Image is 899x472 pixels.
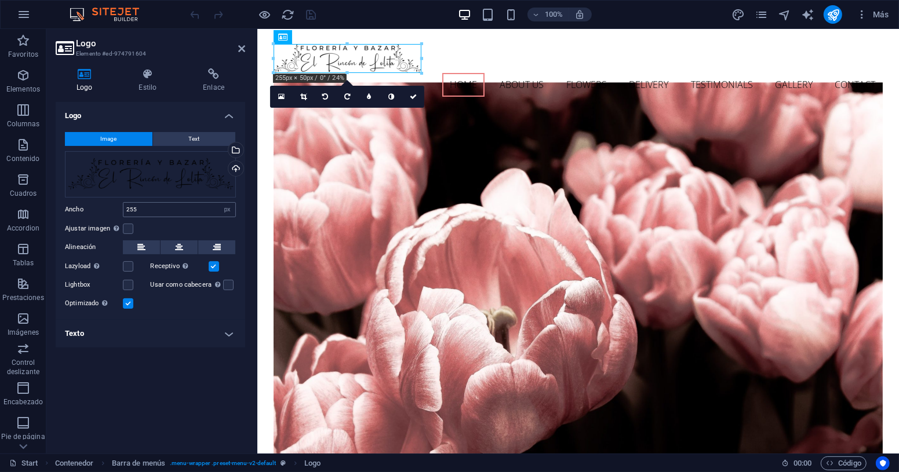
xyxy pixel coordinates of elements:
[55,456,321,470] nav: breadcrumb
[56,320,245,347] h4: Texto
[8,50,38,59] p: Favoritos
[258,8,272,21] button: Haz clic para salir del modo de previsualización y seguir editando
[65,240,123,254] label: Alineación
[876,456,890,470] button: Usercentrics
[282,8,295,21] i: Volver a cargar página
[170,456,276,470] span: . menu-wrapper .preset-menu-v2-default
[7,119,40,129] p: Columnas
[65,259,123,273] label: Lazyload
[8,328,39,337] p: Imágenes
[731,8,745,21] button: design
[781,456,812,470] h6: Tiempo de la sesión
[3,397,43,407] p: Encabezado
[6,154,39,163] p: Contenido
[189,132,200,146] span: Text
[336,86,358,108] a: Girar 90° a la derecha
[7,224,39,233] p: Accordion
[2,293,43,302] p: Prestaciones
[304,456,321,470] span: Haz clic para seleccionar y doble clic para editar
[101,132,117,146] span: Image
[292,86,314,108] a: Modo de recorte
[67,8,154,21] img: Editor Logo
[118,68,182,93] h4: Estilo
[802,459,803,467] span: :
[270,86,292,108] a: Selecciona archivos del administrador de archivos, de la galería de fotos o carga archivo(s)
[821,456,867,470] button: Código
[153,132,235,146] button: Text
[754,8,768,21] button: pages
[76,38,245,49] h2: Logo
[380,86,402,108] a: Escala de grises
[545,8,563,21] h6: 100%
[65,132,152,146] button: Image
[402,86,424,108] a: Confirmar ( ⌘ ⏎ )
[527,8,569,21] button: 100%
[6,85,40,94] p: Elementos
[575,9,585,20] i: Al redimensionar, ajustar el nivel de zoom automáticamente para ajustarse al dispositivo elegido.
[801,8,814,21] i: AI Writer
[151,278,224,292] label: Usar como cabecera
[10,189,37,198] p: Cuadros
[856,9,889,20] span: Más
[13,258,34,268] p: Tablas
[755,8,768,21] i: Páginas (Ctrl+Alt+S)
[65,297,123,310] label: Optimizado
[56,102,245,123] h4: Logo
[827,8,840,21] i: Publicar
[358,86,380,108] a: Desenfoque
[112,456,165,470] span: Haz clic para seleccionar y doble clic para editar
[56,68,118,93] h4: Logo
[851,5,894,24] button: Más
[731,8,745,21] i: Diseño (Ctrl+Alt+Y)
[182,68,245,93] h4: Enlace
[65,278,123,292] label: Lightbox
[826,456,861,470] span: Código
[76,49,222,59] h3: Elemento #ed-974791604
[9,456,38,470] a: Haz clic para cancelar la selección y doble clic para abrir páginas
[824,5,842,24] button: publish
[314,86,336,108] a: Girar 90° a la izquierda
[151,259,209,273] label: Receptivo
[800,8,814,21] button: text_generator
[1,432,45,441] p: Pie de página
[281,8,295,21] button: reload
[65,206,123,213] label: Ancho
[65,151,236,197] div: logo_lolita_web-sKr8l5vk4k6fjTyrv35IsA.png
[281,460,286,466] i: Este elemento es un preajuste personalizable
[65,222,123,236] label: Ajustar imagen
[794,456,811,470] span: 00 00
[55,456,94,470] span: Haz clic para seleccionar y doble clic para editar
[777,8,791,21] button: navigator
